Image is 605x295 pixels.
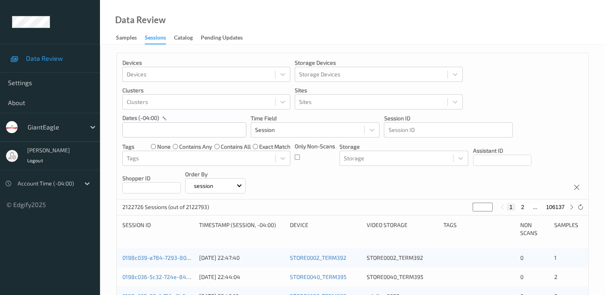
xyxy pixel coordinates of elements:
div: STORE0002_TERM392 [367,254,438,262]
span: 2 [554,273,557,280]
p: session [191,182,216,190]
div: Video Storage [367,221,438,237]
div: Data Review [115,16,166,24]
div: Pending Updates [201,34,243,44]
p: Assistant ID [473,147,531,155]
button: ... [530,203,540,211]
span: 0 [520,254,523,261]
span: 0 [520,273,523,280]
div: Samples [116,34,137,44]
button: 106137 [543,203,567,211]
p: Only Non-Scans [295,142,335,150]
p: dates (-04:00) [122,114,159,122]
p: Sites [295,86,463,94]
div: Session ID [122,221,194,237]
div: [DATE] 22:44:04 [199,273,284,281]
p: Devices [122,59,290,67]
p: Order By [185,170,246,178]
div: Catalog [174,34,193,44]
div: [DATE] 22:47:40 [199,254,284,262]
p: Clusters [122,86,290,94]
div: Device [290,221,361,237]
a: STORE0002_TERM392 [290,254,346,261]
a: STORE0040_TERM395 [290,273,347,280]
div: STORE0040_TERM395 [367,273,438,281]
p: Storage [339,143,468,151]
div: Timestamp (Session, -04:00) [199,221,284,237]
label: contains all [221,143,251,151]
button: 1 [507,203,515,211]
a: 0198c036-5c32-724e-84ab-c16760cc44f3 [122,273,231,280]
div: Tags [443,221,515,237]
p: 2122726 Sessions (out of 2122793) [122,203,209,211]
p: Shopper ID [122,174,181,182]
label: none [157,143,171,151]
a: 0198c039-a784-7293-8081-ef326eccb0fe [122,254,230,261]
p: Tags [122,143,134,151]
label: exact match [259,143,290,151]
label: contains any [179,143,212,151]
p: Session ID [384,114,513,122]
div: Samples [554,221,583,237]
a: Pending Updates [201,32,251,44]
span: 1 [554,254,557,261]
p: Time Field [251,114,379,122]
div: Non Scans [520,221,549,237]
button: 2 [519,203,527,211]
a: Samples [116,32,145,44]
p: Storage Devices [295,59,463,67]
a: Catalog [174,32,201,44]
div: Sessions [145,34,166,44]
a: Sessions [145,32,174,44]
